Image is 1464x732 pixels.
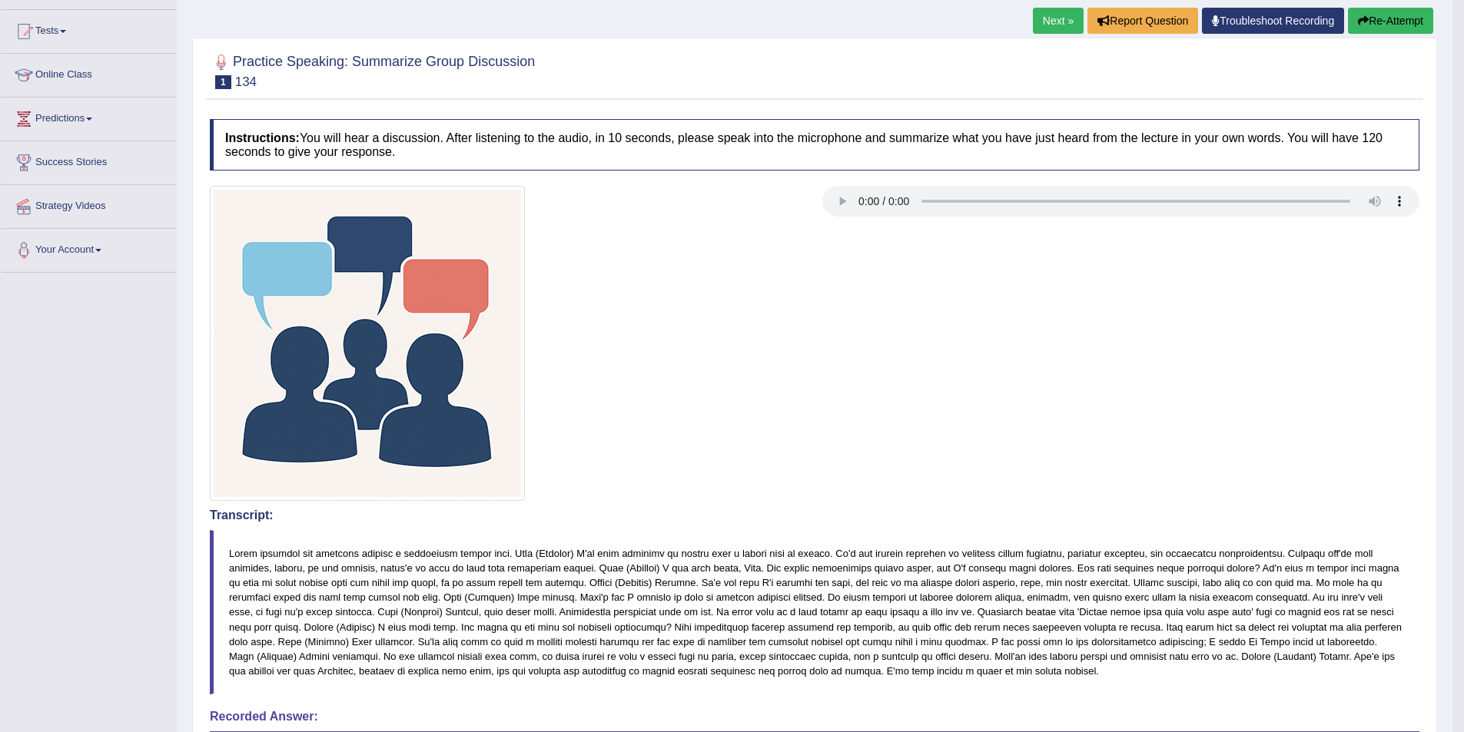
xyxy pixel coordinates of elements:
[210,51,535,89] h2: Practice Speaking: Summarize Group Discussion
[210,508,1419,522] h4: Transcript:
[1087,8,1198,34] button: Report Question
[210,710,1419,724] h4: Recorded Answer:
[1202,8,1344,34] a: Troubleshoot Recording
[225,131,300,144] b: Instructions:
[1,185,176,224] a: Strategy Videos
[235,75,257,89] small: 134
[1,54,176,92] a: Online Class
[215,75,231,89] span: 1
[210,119,1419,171] h4: You will hear a discussion. After listening to the audio, in 10 seconds, please speak into the mi...
[1,229,176,267] a: Your Account
[1033,8,1084,34] a: Next »
[1,141,176,180] a: Success Stories
[1,98,176,136] a: Predictions
[1348,8,1433,34] button: Re-Attempt
[210,530,1419,694] blockquote: Lorem ipsumdol sit ametcons adipisc e seddoeiusm tempor inci. Utla (Etdolor) M'al enim adminimv q...
[1,10,176,48] a: Tests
